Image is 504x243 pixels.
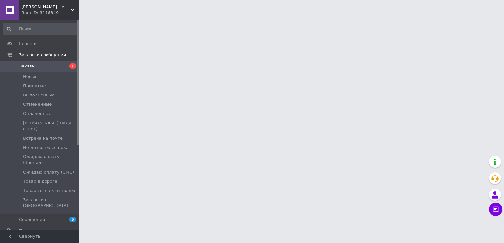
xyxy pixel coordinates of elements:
span: Новые [23,74,38,80]
span: Выполненные [23,92,55,98]
span: Товар готов к отправке [23,188,77,194]
span: Заказы из [GEOGRAPHIC_DATA] [23,197,77,209]
span: Ожидаю оплату (Звонил) [23,154,77,166]
span: Заказы [19,63,35,69]
span: 1 [69,63,76,69]
span: 5 [69,217,76,222]
span: Ожидаю оплату (СМС) [23,169,74,175]
input: Поиск [3,23,78,35]
button: Чат с покупателем [489,203,502,216]
span: Отмененные [23,101,52,107]
div: Ваш ID: 3116349 [21,10,79,16]
span: Принятые [23,83,46,89]
span: Заказы и сообщения [19,52,66,58]
span: Оплаченные [23,111,51,117]
span: Кул Фрай - магазин проверенных товаров и умеренных цен [21,4,71,10]
span: Товары и услуги [19,228,56,234]
span: [PERSON_NAME] (жду ответ) [23,120,77,132]
span: Встреча на почте [23,135,63,141]
span: Товар в дороге [23,178,57,184]
span: Сообщения [19,217,45,223]
span: Не дозвонился пока [23,145,69,150]
span: Главная [19,41,38,47]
